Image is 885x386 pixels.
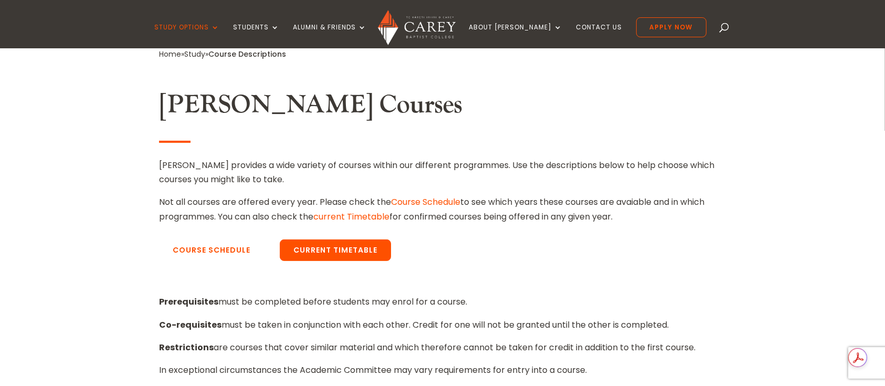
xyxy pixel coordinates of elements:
[208,49,286,59] span: Course Descriptions
[159,239,264,262] a: Course Schedule
[313,211,389,223] a: current Timetable
[378,10,455,45] img: Carey Baptist College
[159,295,726,317] p: must be completed before students may enrol for a course.
[159,340,726,363] p: are courses that cover similar material and which therefore cannot be taken for credit in additio...
[154,24,219,48] a: Study Options
[293,24,366,48] a: Alumni & Friends
[469,24,563,48] a: About [PERSON_NAME]
[233,24,279,48] a: Students
[159,195,726,223] p: Not all courses are offered every year. Please check the to see which years these courses are ava...
[391,196,460,208] a: Course Schedule
[159,318,726,340] p: must be taken in conjunction with each other. Credit for one will not be granted until the other ...
[159,158,726,195] p: [PERSON_NAME] provides a wide variety of courses within our different programmes. Use the descrip...
[159,363,726,377] p: In exceptional circumstances the Academic Committee may vary requirements for entry into a course.
[159,296,218,308] strong: Prerequisites
[159,90,726,126] h2: [PERSON_NAME] Courses
[184,49,205,59] a: Study
[636,17,707,37] a: Apply Now
[159,341,214,353] strong: Restrictions
[159,49,181,59] a: Home
[280,239,391,262] a: Current Timetable
[159,319,222,331] strong: Co-requisites
[159,49,286,59] span: » »
[576,24,623,48] a: Contact Us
